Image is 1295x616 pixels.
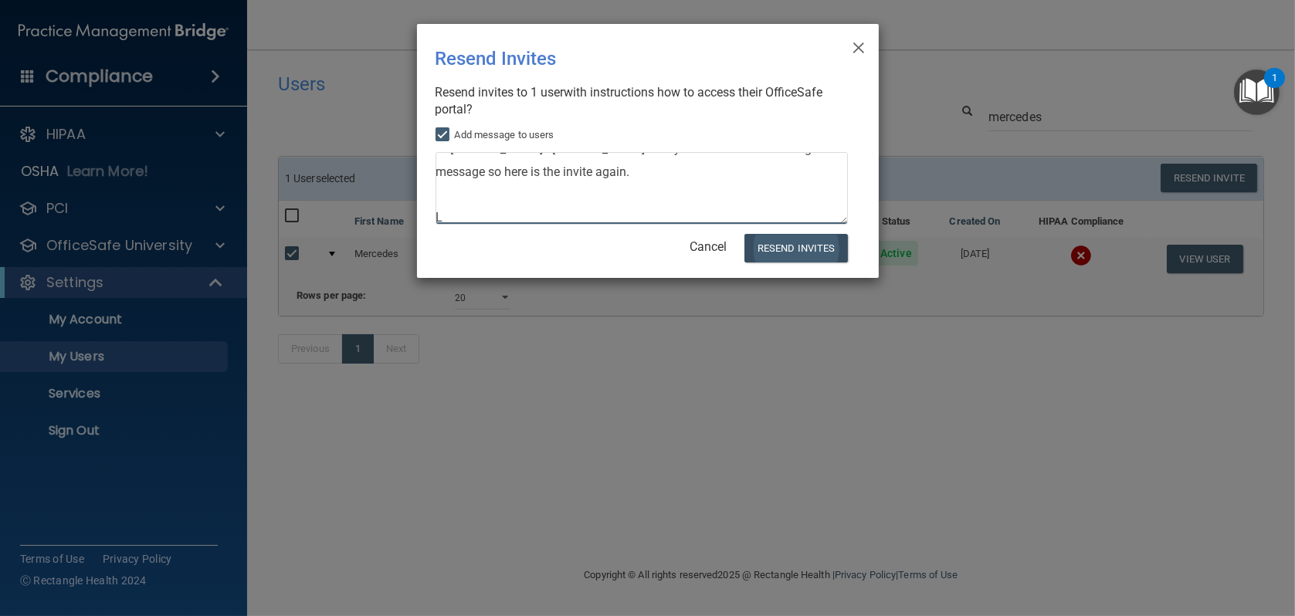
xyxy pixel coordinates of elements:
div: 1 [1272,78,1277,98]
button: Open Resource Center, 1 new notification [1234,69,1280,115]
iframe: Drift Widget Chat Controller [1028,507,1276,568]
div: Resend invites to 1 user with instructions how to access their OfficeSafe portal? [436,84,848,118]
div: Resend Invites [436,36,797,81]
span: × [852,30,866,61]
button: Resend Invites [744,234,847,262]
a: Cancel [690,239,727,254]
label: Add message to users [436,126,554,144]
input: Add message to users [436,129,453,141]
